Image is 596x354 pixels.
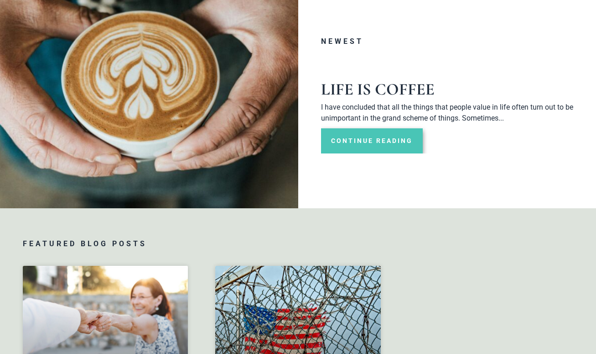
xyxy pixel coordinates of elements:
[23,240,573,248] h3: Featured Blog Posts
[321,128,423,153] a: Read more about Life is Coffee
[321,38,578,45] h3: Newest
[321,79,435,99] a: Life is Coffee
[321,102,578,124] p: I have concluded that all the things that people value in life often turn out to be unimportant i...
